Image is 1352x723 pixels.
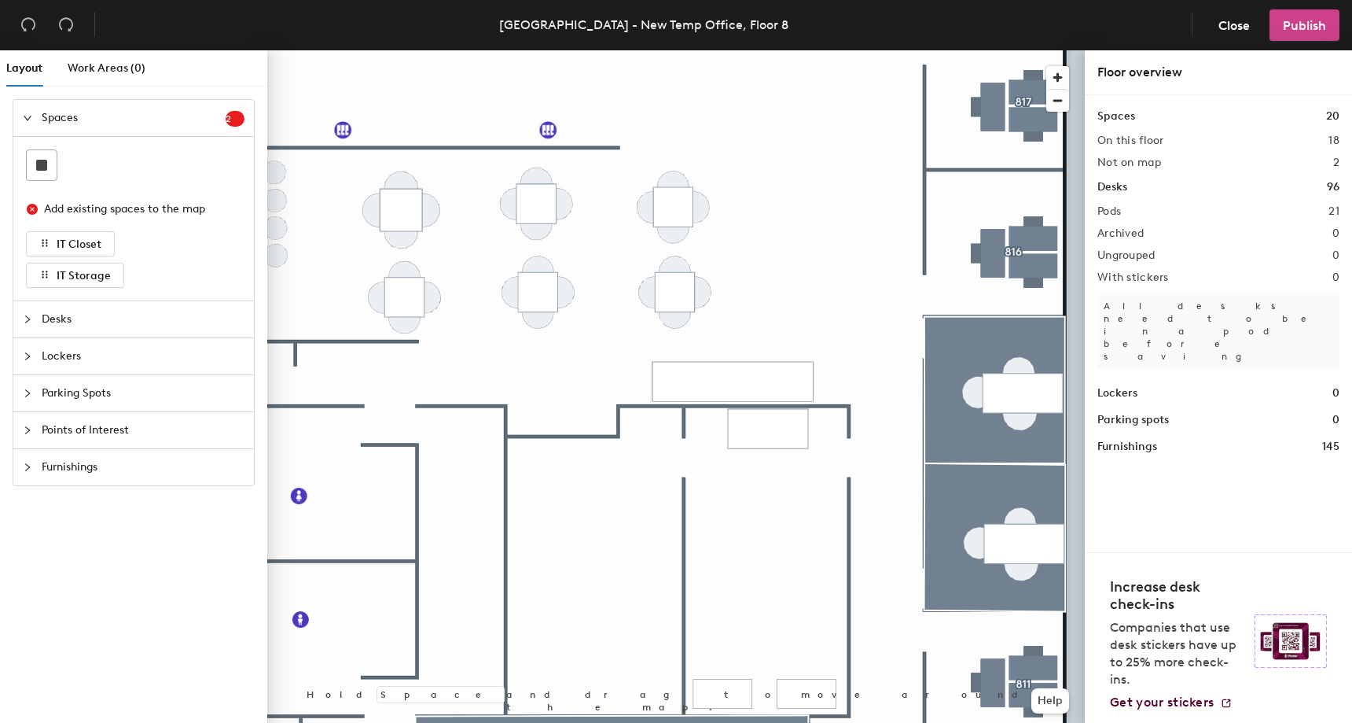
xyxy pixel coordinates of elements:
[6,61,42,75] span: Layout
[1255,614,1327,668] img: Sticker logo
[23,315,32,324] span: collapsed
[42,338,244,374] span: Lockers
[1110,695,1233,710] a: Get your stickers
[1097,249,1155,262] h2: Ungrouped
[226,111,244,127] sup: 2
[42,100,226,136] span: Spaces
[1218,18,1250,33] span: Close
[1333,157,1339,169] h2: 2
[1328,205,1339,218] h2: 21
[42,449,244,485] span: Furnishings
[1031,688,1069,714] button: Help
[1332,249,1339,262] h2: 0
[1097,108,1135,125] h1: Spaces
[23,352,32,361] span: collapsed
[42,375,244,411] span: Parking Spots
[23,113,32,123] span: expanded
[1110,578,1245,613] h4: Increase desk check-ins
[226,113,244,124] span: 2
[1322,438,1339,456] h1: 145
[1328,135,1339,147] h2: 18
[499,15,788,35] div: [GEOGRAPHIC_DATA] - New Temp Office, Floor 8
[1332,385,1339,402] h1: 0
[1097,135,1164,147] h2: On this floor
[57,269,111,282] span: IT Storage
[1327,179,1339,196] h1: 96
[23,389,32,398] span: collapsed
[1097,157,1161,169] h2: Not on map
[1332,227,1339,240] h2: 0
[1110,695,1214,710] span: Get your stickers
[44,201,231,218] div: Add existing spaces to the map
[1332,271,1339,284] h2: 0
[1283,18,1326,33] span: Publish
[1097,438,1157,456] h1: Furnishings
[1097,293,1339,369] p: All desks need to be in a pod before saving
[20,17,36,32] span: undo
[1097,179,1127,196] h1: Desks
[1326,108,1339,125] h1: 20
[26,231,115,256] button: IT Closet
[13,9,44,41] button: Undo (⌘ + Z)
[1097,411,1169,429] h1: Parking spots
[1097,385,1137,402] h1: Lockers
[23,426,32,435] span: collapsed
[68,61,145,75] span: Work Areas (0)
[1269,9,1339,41] button: Publish
[26,263,124,288] button: IT Storage
[23,463,32,472] span: collapsed
[1097,227,1144,240] h2: Archived
[1205,9,1263,41] button: Close
[42,301,244,338] span: Desks
[1332,411,1339,429] h1: 0
[1097,63,1339,82] div: Floor overview
[1110,619,1245,688] p: Companies that use desk stickers have up to 25% more check-ins.
[1097,271,1169,284] h2: With stickers
[50,9,82,41] button: Redo (⌘ + ⇧ + Z)
[1097,205,1121,218] h2: Pods
[57,238,101,251] span: IT Closet
[27,204,38,215] span: close-circle
[42,412,244,448] span: Points of Interest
